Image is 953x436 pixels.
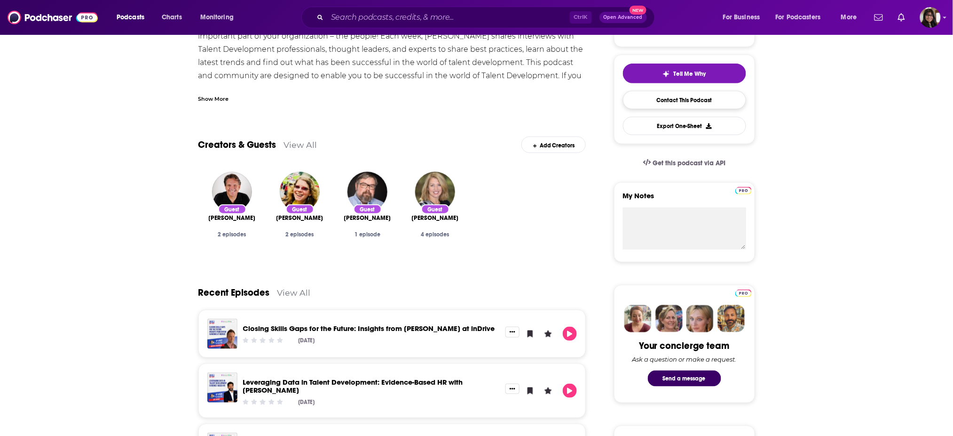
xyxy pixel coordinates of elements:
[623,117,746,135] button: Export One-Sheet
[243,324,495,333] a: Closing Skills Gaps for the Future: Insights from Artem Ivanenko at inDrive
[280,172,320,212] img: Carolyn Kiel
[599,12,647,23] button: Open AdvancedNew
[207,319,237,349] img: Closing Skills Gaps for the Future: Insights from Artem Ivanenko at inDrive
[674,70,706,78] span: Tell Me Why
[623,64,746,83] button: tell me why sparkleTell Me Why
[241,399,284,406] div: Community Rating: 0 out of 5
[776,11,821,24] span: For Podcasters
[505,384,520,394] button: Show More Button
[639,340,730,352] div: Your concierge team
[523,384,537,398] button: Bookmark Episode
[277,288,311,298] a: View All
[198,139,276,151] a: Creators & Guests
[630,6,646,15] span: New
[209,214,256,222] span: [PERSON_NAME]
[409,231,462,238] div: 4 episodes
[686,305,714,332] img: Jules Profile
[735,290,752,297] img: Podchaser Pro
[241,337,284,344] div: Community Rating: 0 out of 5
[274,231,326,238] div: 2 episodes
[354,204,382,214] div: Guest
[8,8,98,26] img: Podchaser - Follow, Share and Rate Podcasts
[624,305,652,332] img: Sydney Profile
[212,172,252,212] img: Damon Lembi
[206,231,259,238] div: 2 episodes
[327,10,570,25] input: Search podcasts, credits, & more...
[286,204,314,214] div: Guest
[341,231,394,238] div: 1 episode
[717,305,745,332] img: Jon Profile
[648,371,721,387] button: Send a message
[623,91,746,109] a: Contact This Podcast
[835,10,869,25] button: open menu
[243,378,463,395] a: Leveraging Data in Talent Development: Evidence-Based HR with Jig Ramji
[894,9,909,25] a: Show notifications dropdown
[156,10,188,25] a: Charts
[723,11,760,24] span: For Business
[207,372,237,403] img: Leveraging Data in Talent Development: Evidence-Based HR with Jig Ramji
[347,172,387,212] img: Jon Thurmond
[735,288,752,297] a: Pro website
[412,214,459,222] span: [PERSON_NAME]
[198,287,270,299] a: Recent Episodes
[920,7,941,28] img: User Profile
[162,11,182,24] span: Charts
[310,7,664,28] div: Search podcasts, credits, & more...
[298,399,315,405] div: [DATE]
[655,305,683,332] img: Barbara Profile
[276,214,323,222] span: [PERSON_NAME]
[209,214,256,222] a: Damon Lembi
[344,214,391,222] a: Jon Thurmond
[623,191,746,208] label: My Notes
[117,11,144,24] span: Podcasts
[194,10,246,25] button: open menu
[636,152,733,175] a: Get this podcast via API
[735,187,752,194] img: Podchaser Pro
[284,140,317,150] a: View All
[563,327,577,341] button: Play
[920,7,941,28] span: Logged in as parulyadav
[841,11,857,24] span: More
[632,355,737,363] div: Ask a question or make a request.
[735,186,752,194] a: Pro website
[920,7,941,28] button: Show profile menu
[276,214,323,222] a: Carolyn Kiel
[521,137,586,153] div: Add Creators
[541,327,555,341] button: Leave a Rating
[717,10,772,25] button: open menu
[421,204,449,214] div: Guest
[110,10,157,25] button: open menu
[523,327,537,341] button: Bookmark Episode
[412,214,459,222] a: Liz Wiseman
[541,384,555,398] button: Leave a Rating
[570,11,592,24] span: Ctrl K
[604,15,643,20] span: Open Advanced
[563,384,577,398] button: Play
[505,327,520,337] button: Show More Button
[871,9,887,25] a: Show notifications dropdown
[200,11,234,24] span: Monitoring
[415,172,455,212] img: Liz Wiseman
[298,337,315,344] div: [DATE]
[653,159,725,167] span: Get this podcast via API
[218,204,246,214] div: Guest
[344,214,391,222] span: [PERSON_NAME]
[662,70,670,78] img: tell me why sparkle
[770,10,835,25] button: open menu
